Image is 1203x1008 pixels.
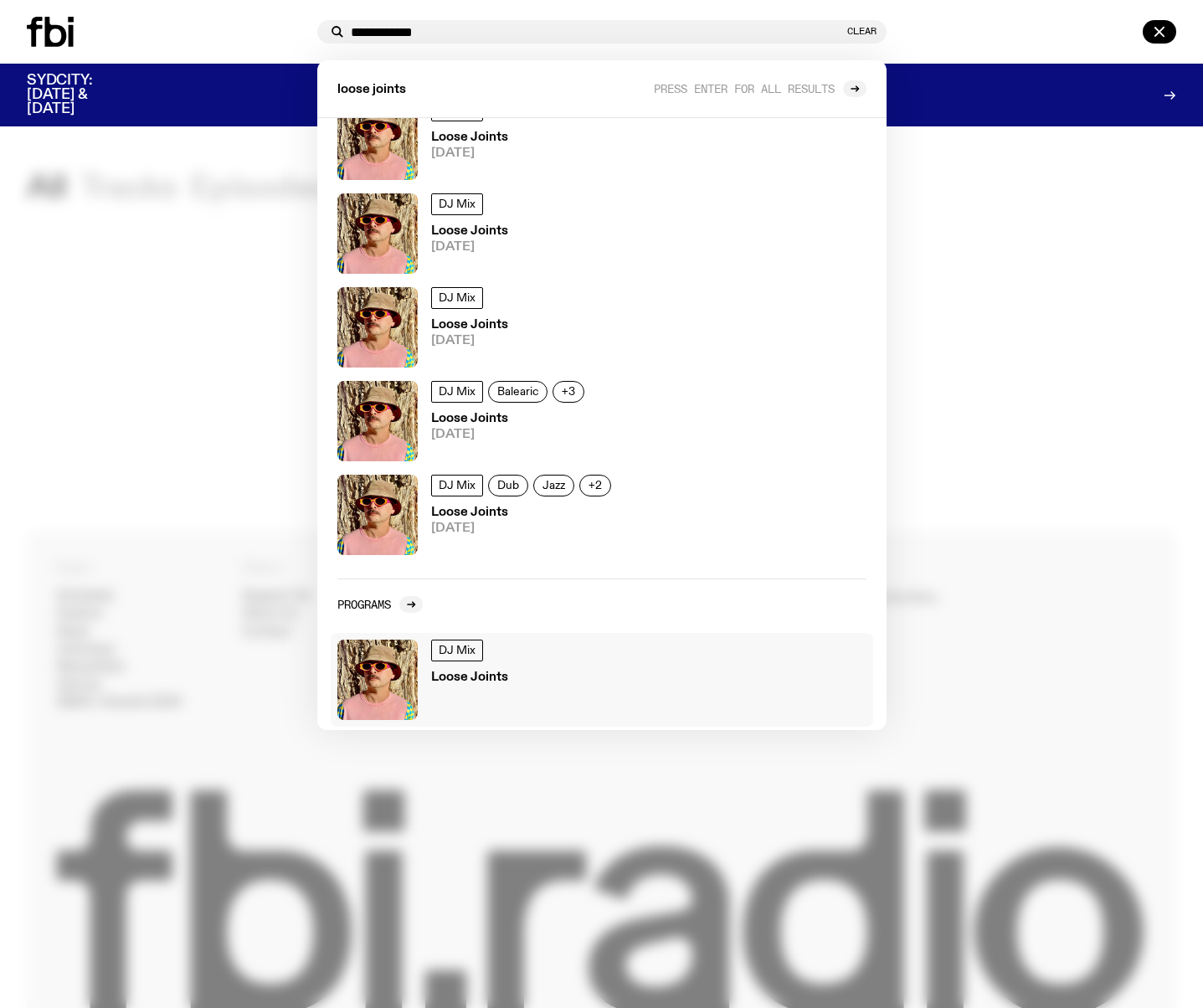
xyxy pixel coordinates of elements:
[431,147,508,160] span: [DATE]
[337,84,406,96] span: loose joints
[431,241,508,254] span: [DATE]
[431,413,589,425] h3: Loose Joints
[27,74,134,116] h3: SYDCITY: [DATE] & [DATE]
[331,374,873,468] a: Tyson stands in front of a paperbark tree wearing orange sunglasses, a suede bucket hat and a pin...
[654,82,835,95] span: Press enter for all results
[337,598,391,610] h2: Programs
[337,100,418,180] img: Tyson stands in front of a paperbark tree wearing orange sunglasses, a suede bucket hat and a pin...
[331,468,873,562] a: Tyson stands in front of a paperbark tree wearing orange sunglasses, a suede bucket hat and a pin...
[431,131,508,144] h3: Loose Joints
[431,429,589,441] span: [DATE]
[431,335,508,347] span: [DATE]
[331,187,873,280] a: Tyson stands in front of a paperbark tree wearing orange sunglasses, a suede bucket hat and a pin...
[337,640,418,720] img: Tyson stands in front of a paperbark tree wearing orange sunglasses, a suede bucket hat and a pin...
[331,93,873,187] a: Tyson stands in front of a paperbark tree wearing orange sunglasses, a suede bucket hat and a pin...
[431,319,508,332] h3: Loose Joints
[654,80,866,97] a: Press enter for all results
[331,633,873,727] a: Tyson stands in front of a paperbark tree wearing orange sunglasses, a suede bucket hat and a pin...
[847,27,877,36] button: Clear
[431,671,508,684] h3: Loose Joints
[337,475,418,555] img: Tyson stands in front of a paperbark tree wearing orange sunglasses, a suede bucket hat and a pin...
[337,287,418,368] img: Tyson stands in front of a paperbark tree wearing orange sunglasses, a suede bucket hat and a pin...
[431,507,616,519] h3: Loose Joints
[331,280,873,374] a: Tyson stands in front of a paperbark tree wearing orange sunglasses, a suede bucket hat and a pin...
[337,596,423,613] a: Programs
[431,522,616,535] span: [DATE]
[337,381,418,461] img: Tyson stands in front of a paperbark tree wearing orange sunglasses, a suede bucket hat and a pin...
[337,193,418,274] img: Tyson stands in front of a paperbark tree wearing orange sunglasses, a suede bucket hat and a pin...
[431,225,508,238] h3: Loose Joints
